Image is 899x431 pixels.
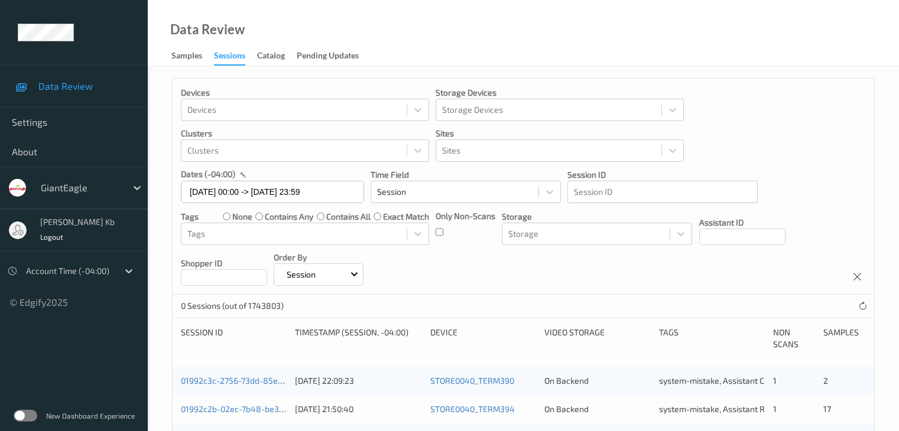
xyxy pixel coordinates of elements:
[181,300,284,312] p: 0 Sessions (out of 1743803)
[295,375,422,387] div: [DATE] 22:09:23
[659,376,861,386] span: system-mistake, Assistant Confirmed, Unusual activity
[371,169,561,181] p: Time Field
[430,376,514,386] a: STORE0040_TERM390
[502,211,692,223] p: Storage
[295,326,422,350] div: Timestamp (Session, -04:00)
[214,50,245,66] div: Sessions
[773,326,816,350] div: Non Scans
[170,24,245,35] div: Data Review
[181,404,343,414] a: 01992c2b-02ec-7b48-be3e-9cc9405c3d8a
[181,326,287,350] div: Session ID
[171,48,214,64] a: Samples
[274,252,364,263] p: Order By
[295,403,422,415] div: [DATE] 21:50:40
[823,326,866,350] div: Samples
[257,48,297,64] a: Catalog
[214,48,257,66] a: Sessions
[823,376,828,386] span: 2
[773,376,777,386] span: 1
[699,217,786,228] p: Assistant ID
[326,211,371,223] label: contains all
[773,404,777,414] span: 1
[181,376,336,386] a: 01992c3c-2756-73dd-85e1-fba29f0f0deb
[297,48,371,64] a: Pending Updates
[297,50,359,64] div: Pending Updates
[257,50,285,64] div: Catalog
[265,211,313,223] label: contains any
[181,211,199,223] p: Tags
[436,87,684,99] p: Storage Devices
[567,169,758,181] p: Session ID
[181,128,429,139] p: Clusters
[430,404,515,414] a: STORE0040_TERM394
[659,326,765,350] div: Tags
[436,128,684,139] p: Sites
[383,211,429,223] label: exact match
[436,210,495,222] p: Only Non-Scans
[181,257,267,269] p: Shopper ID
[171,50,202,64] div: Samples
[544,403,650,415] div: On Backend
[283,269,320,280] p: Session
[430,326,536,350] div: Device
[232,211,252,223] label: none
[181,87,429,99] p: Devices
[544,375,650,387] div: On Backend
[544,326,650,350] div: Video Storage
[659,404,856,414] span: system-mistake, Assistant Rejected, Unusual activity
[181,168,235,180] p: dates (-04:00)
[823,404,831,414] span: 17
